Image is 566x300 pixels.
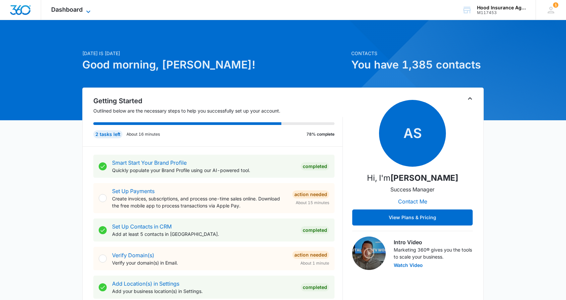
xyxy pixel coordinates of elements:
button: Toggle Collapse [466,95,474,103]
strong: [PERSON_NAME] [390,173,458,183]
button: Contact Me [391,193,434,209]
span: About 1 minute [300,260,329,266]
div: notifications count [553,2,558,8]
p: Create invoices, subscriptions, and process one-time sales online. Download the free mobile app t... [112,195,287,209]
a: Add Location(s) in Settings [112,280,179,287]
div: Action Needed [292,190,329,198]
p: Success Manager [390,185,435,193]
p: Verify your domain(s) in Email. [112,259,287,266]
div: account name [477,5,526,10]
a: Verify Domain(s) [112,252,154,259]
span: Dashboard [51,6,83,13]
h3: Intro Video [394,238,473,246]
p: [DATE] is [DATE] [82,50,347,57]
p: Contacts [351,50,484,57]
button: View Plans & Pricing [352,209,473,226]
p: Hi, I'm [367,172,458,184]
a: Smart Start Your Brand Profile [112,159,187,166]
span: AS [379,100,446,167]
span: About 15 minutes [296,200,329,206]
img: Intro Video [352,237,386,270]
p: Marketing 360® gives you the tools to scale your business. [394,246,473,260]
p: About 16 minutes [126,131,160,137]
p: Add at least 5 contacts in [GEOGRAPHIC_DATA]. [112,231,295,238]
p: Outlined below are the necessary steps to help you successfully set up your account. [93,107,343,114]
h1: You have 1,385 contacts [351,57,484,73]
div: Completed [301,283,329,291]
div: account id [477,10,526,15]
p: Quickly populate your Brand Profile using our AI-powered tool. [112,167,295,174]
h1: Good morning, [PERSON_NAME]! [82,57,347,73]
button: Watch Video [394,263,423,268]
div: Completed [301,226,329,234]
p: 78% complete [306,131,335,137]
a: Set Up Payments [112,188,155,194]
div: Action Needed [292,251,329,259]
span: 1 [553,2,558,8]
p: Add your business location(s) in Settings. [112,288,295,295]
a: Set Up Contacts in CRM [112,223,172,230]
h2: Getting Started [93,96,343,106]
div: Completed [301,162,329,170]
div: 2 tasks left [93,130,122,138]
